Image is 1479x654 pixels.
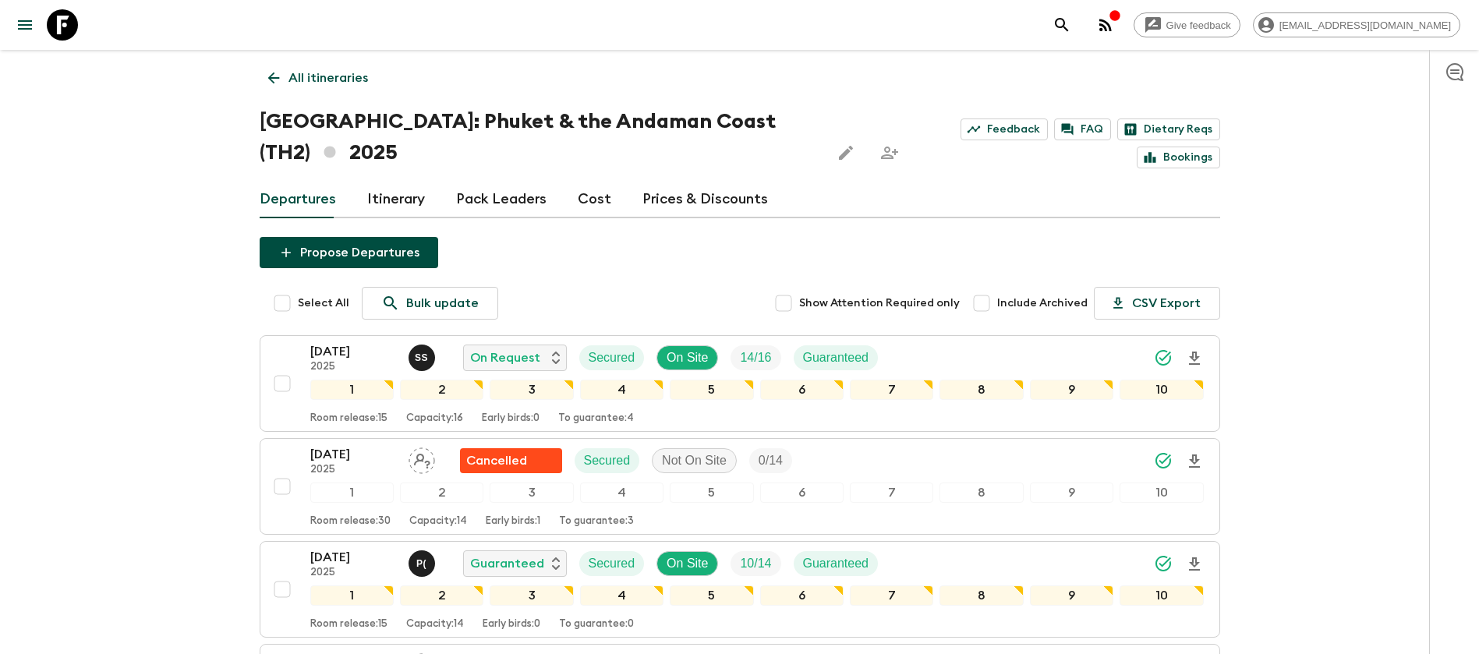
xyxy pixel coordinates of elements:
[580,380,663,400] div: 4
[1271,19,1460,31] span: [EMAIL_ADDRESS][DOMAIN_NAME]
[803,554,869,573] p: Guaranteed
[589,554,635,573] p: Secured
[310,585,394,606] div: 1
[1185,555,1204,574] svg: Download Onboarding
[1137,147,1220,168] a: Bookings
[9,9,41,41] button: menu
[310,618,387,631] p: Room release: 15
[400,483,483,503] div: 2
[578,181,611,218] a: Cost
[260,181,336,218] a: Departures
[662,451,727,470] p: Not On Site
[409,452,435,465] span: Assign pack leader
[652,448,737,473] div: Not On Site
[406,294,479,313] p: Bulk update
[850,380,933,400] div: 7
[558,412,634,425] p: To guarantee: 4
[584,451,631,470] p: Secured
[310,361,396,373] p: 2025
[482,412,540,425] p: Early birds: 0
[483,618,540,631] p: Early birds: 0
[406,618,464,631] p: Capacity: 14
[939,585,1023,606] div: 8
[298,295,349,311] span: Select All
[310,483,394,503] div: 1
[760,380,844,400] div: 6
[1158,19,1240,31] span: Give feedback
[580,585,663,606] div: 4
[260,62,377,94] a: All itineraries
[939,483,1023,503] div: 8
[1154,554,1173,573] svg: Synced Successfully
[1185,349,1204,368] svg: Download Onboarding
[850,483,933,503] div: 7
[466,451,527,470] p: Cancelled
[1185,452,1204,471] svg: Download Onboarding
[579,551,645,576] div: Secured
[656,345,718,370] div: On Site
[409,345,438,371] button: SS
[667,554,708,573] p: On Site
[1120,380,1203,400] div: 10
[400,585,483,606] div: 2
[310,342,396,361] p: [DATE]
[409,515,467,528] p: Capacity: 14
[939,380,1023,400] div: 8
[310,445,396,464] p: [DATE]
[310,464,396,476] p: 2025
[760,585,844,606] div: 6
[490,483,573,503] div: 3
[1030,585,1113,606] div: 9
[1134,12,1240,37] a: Give feedback
[1154,451,1173,470] svg: Synced Successfully
[670,483,753,503] div: 5
[1054,118,1111,140] a: FAQ
[670,585,753,606] div: 5
[490,585,573,606] div: 3
[409,550,438,577] button: P(
[874,137,905,168] span: Share this itinerary
[400,380,483,400] div: 2
[656,551,718,576] div: On Site
[997,295,1088,311] span: Include Archived
[1117,118,1220,140] a: Dietary Reqs
[310,548,396,567] p: [DATE]
[367,181,425,218] a: Itinerary
[409,349,438,362] span: Sasivimol Suksamai
[260,237,438,268] button: Propose Departures
[749,448,792,473] div: Trip Fill
[740,348,771,367] p: 14 / 16
[1030,380,1113,400] div: 9
[490,380,573,400] div: 3
[830,137,862,168] button: Edit this itinerary
[470,554,544,573] p: Guaranteed
[260,106,818,168] h1: [GEOGRAPHIC_DATA]: Phuket & the Andaman Coast (TH2) 2025
[409,555,438,567] span: Pooky (Thanaphan) Kerdyoo
[799,295,960,311] span: Show Attention Required only
[486,515,540,528] p: Early birds: 1
[456,181,547,218] a: Pack Leaders
[667,348,708,367] p: On Site
[1154,348,1173,367] svg: Synced Successfully
[406,412,463,425] p: Capacity: 16
[731,345,780,370] div: Trip Fill
[288,69,368,87] p: All itineraries
[260,541,1220,638] button: [DATE]2025Pooky (Thanaphan) KerdyooGuaranteedSecuredOn SiteTrip FillGuaranteed12345678910Room rel...
[362,287,498,320] a: Bulk update
[1030,483,1113,503] div: 9
[310,567,396,579] p: 2025
[260,335,1220,432] button: [DATE]2025Sasivimol SuksamaiOn RequestSecuredOn SiteTrip FillGuaranteed12345678910Room release:15...
[310,515,391,528] p: Room release: 30
[759,451,783,470] p: 0 / 14
[1120,483,1203,503] div: 10
[850,585,933,606] div: 7
[642,181,768,218] a: Prices & Discounts
[670,380,753,400] div: 5
[803,348,869,367] p: Guaranteed
[460,448,562,473] div: Flash Pack cancellation
[310,412,387,425] p: Room release: 15
[1120,585,1203,606] div: 10
[575,448,640,473] div: Secured
[416,557,426,570] p: P (
[559,515,634,528] p: To guarantee: 3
